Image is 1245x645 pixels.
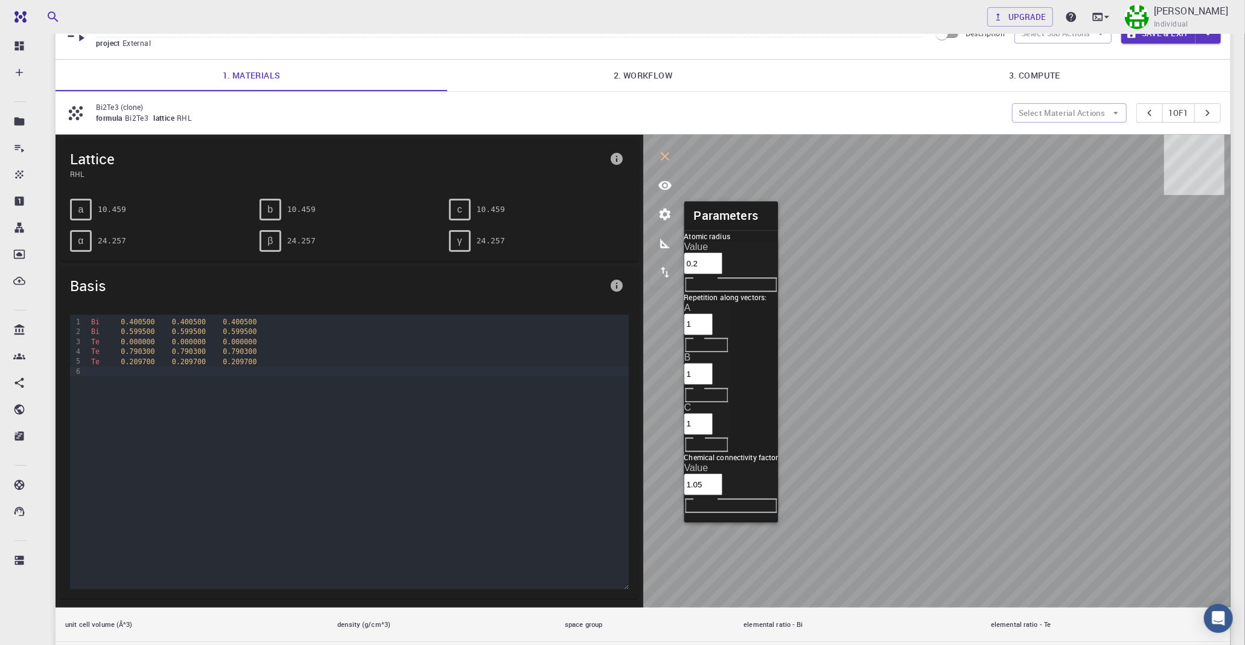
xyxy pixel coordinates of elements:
th: density (g/cm^3) [328,608,555,642]
a: 3. Compute [839,60,1231,91]
p: [PERSON_NAME] [1154,4,1228,18]
pre: 10.459 [477,199,505,220]
h6: Parameters [694,206,759,225]
span: α [78,236,83,246]
span: Te [91,358,100,366]
div: 2 [70,327,82,336]
span: Description [966,28,1005,38]
div: Open Intercom Messenger [1204,604,1233,633]
label: Value [684,242,779,252]
span: 0.000000 [172,338,206,346]
p: Bi2Te3 (clone) [96,101,1002,112]
div: pager [1136,103,1221,123]
span: 0.790300 [121,347,154,356]
span: 0.400500 [172,318,206,326]
label: A [684,303,730,313]
pre: 24.257 [98,230,126,251]
span: 0.790300 [172,347,206,356]
span: 0.400500 [223,318,256,326]
p: Atomic radius [684,231,779,242]
span: Individual [1154,18,1188,30]
span: 0.000000 [223,338,256,346]
span: Support [24,8,68,19]
span: 0.209700 [172,358,206,366]
th: elemental ratio - Bi [734,608,981,642]
label: Value [684,463,779,474]
a: Upgrade [987,7,1053,27]
span: β [267,236,273,246]
span: formula [96,113,125,123]
span: Bi [91,327,100,336]
span: External [123,38,156,48]
img: logo [10,11,27,23]
span: Lattice [70,149,605,168]
div: 4 [70,347,82,356]
pre: 10.459 [98,199,126,220]
span: a [78,204,84,215]
span: Basis [70,276,605,295]
span: project [96,38,123,48]
th: unit cell volume (Å^3) [56,608,328,642]
p: Chemical connectivity factor [684,452,779,463]
div: 3 [70,337,82,347]
span: RHL [177,113,196,123]
pre: 10.459 [287,199,316,220]
div: 1 [70,317,82,327]
span: Bi2Te3 [125,113,153,123]
th: space group [555,608,734,642]
pre: 24.257 [287,230,316,251]
span: Te [91,338,100,346]
span: Bi [91,318,100,326]
button: info [605,147,629,171]
span: c [457,204,462,215]
span: 0.000000 [121,338,154,346]
div: 6 [70,367,82,376]
a: 2. Workflow [447,60,839,91]
span: 0.400500 [121,318,154,326]
a: 1. Materials [56,60,447,91]
label: C [684,402,730,413]
span: 0.599500 [223,327,256,336]
span: b [267,204,273,215]
div: 5 [70,356,82,366]
th: elemental ratio - Te [981,608,1231,642]
span: 0.790300 [223,347,256,356]
button: info [605,274,629,298]
span: 0.209700 [121,358,154,366]
span: 0.209700 [223,358,256,366]
pre: 24.257 [477,230,505,251]
img: pavel [1125,5,1149,29]
button: Select Material Actions [1012,103,1127,123]
button: 1of1 [1162,103,1196,123]
span: 0.599500 [121,327,154,336]
span: γ [457,236,462,246]
span: Te [91,347,100,356]
p: Repetition along vectors: [684,292,779,303]
span: RHL [70,168,605,179]
span: lattice [153,113,177,123]
span: 0.599500 [172,327,206,336]
label: B [684,353,730,364]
